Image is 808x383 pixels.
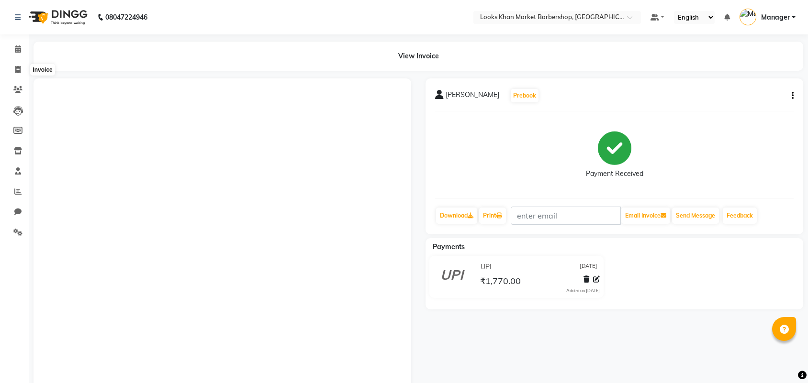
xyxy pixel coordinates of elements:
[740,9,756,25] img: Manager
[446,90,499,103] span: [PERSON_NAME]
[621,208,670,224] button: Email Invoice
[30,64,55,76] div: Invoice
[480,275,521,289] span: ₹1,770.00
[761,12,790,22] span: Manager
[481,262,492,272] span: UPI
[672,208,719,224] button: Send Message
[768,345,798,373] iframe: chat widget
[511,89,539,102] button: Prebook
[436,208,477,224] a: Download
[511,207,621,225] input: enter email
[479,208,506,224] a: Print
[24,4,90,31] img: logo
[586,169,643,179] div: Payment Received
[580,262,597,272] span: [DATE]
[723,208,757,224] a: Feedback
[433,242,465,251] span: Payments
[34,42,803,71] div: View Invoice
[566,287,600,294] div: Added on [DATE]
[105,4,147,31] b: 08047224946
